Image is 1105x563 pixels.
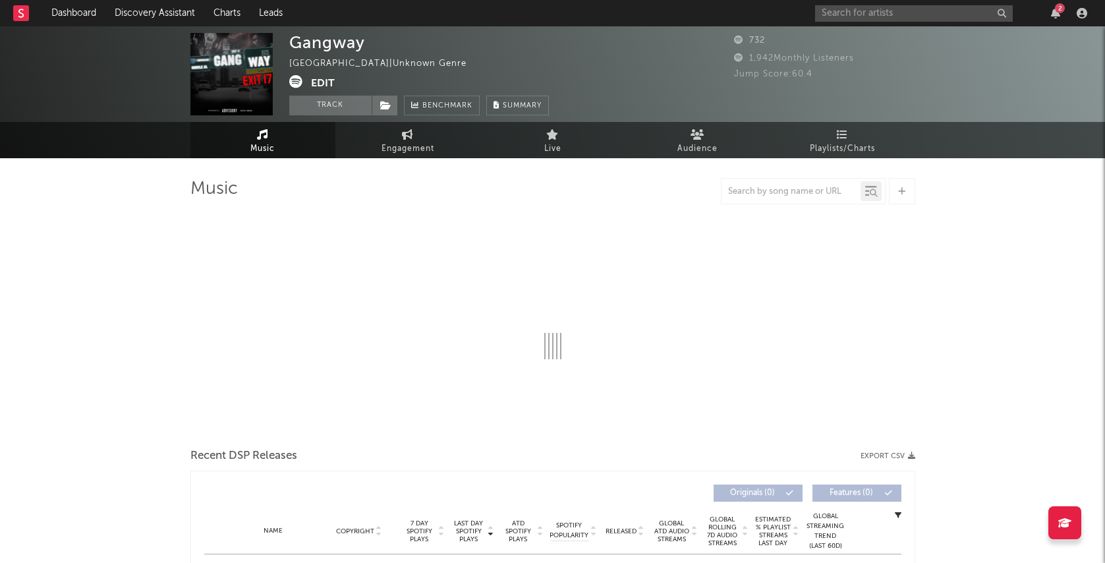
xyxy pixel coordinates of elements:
div: [GEOGRAPHIC_DATA] | Unknown Genre [289,56,482,72]
span: Recent DSP Releases [190,448,297,464]
button: Originals(0) [714,485,803,502]
a: Playlists/Charts [770,122,915,158]
span: Playlists/Charts [810,141,875,157]
button: Features(0) [812,485,901,502]
span: Features ( 0 ) [821,489,882,497]
input: Search by song name or URL [722,187,861,197]
span: Last Day Spotify Plays [451,519,486,543]
a: Benchmark [404,96,480,115]
span: Released [606,527,637,535]
span: Summary [503,102,542,109]
div: Name [231,526,317,536]
span: 1,942 Monthly Listeners [734,54,854,63]
a: Music [190,122,335,158]
button: 2 [1051,8,1060,18]
a: Engagement [335,122,480,158]
span: 732 [734,36,765,45]
span: Benchmark [422,98,472,114]
span: Estimated % Playlist Streams Last Day [755,516,791,547]
a: Live [480,122,625,158]
span: Audience [677,141,718,157]
a: Audience [625,122,770,158]
span: Jump Score: 60.4 [734,70,812,78]
button: Track [289,96,372,115]
div: 2 [1055,3,1065,13]
span: Music [250,141,275,157]
span: Originals ( 0 ) [722,489,783,497]
span: 7 Day Spotify Plays [402,519,437,543]
span: Live [544,141,561,157]
span: Spotify Popularity [550,521,588,541]
button: Edit [311,75,335,92]
span: ATD Spotify Plays [501,519,536,543]
button: Export CSV [861,452,915,460]
span: Copyright [336,527,374,535]
div: Global Streaming Trend (Last 60D) [806,512,845,551]
span: Global ATD Audio Streams [654,519,690,543]
span: Global Rolling 7D Audio Streams [704,516,741,547]
button: Summary [486,96,549,115]
input: Search for artists [815,5,1013,22]
div: Gangway [289,33,365,52]
span: Engagement [382,141,434,157]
